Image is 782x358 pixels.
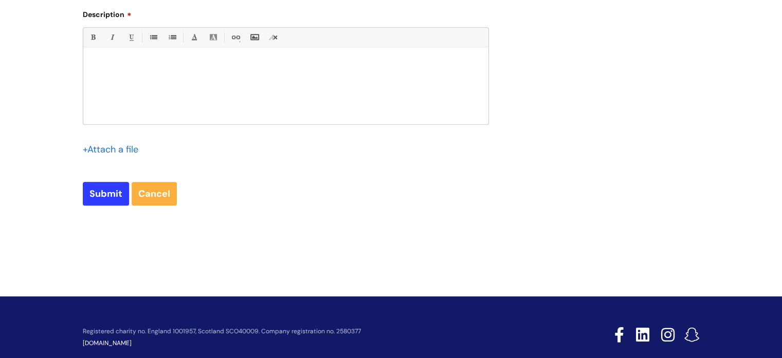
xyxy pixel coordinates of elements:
[105,31,118,44] a: Italic (Ctrl-I)
[166,31,178,44] a: 1. Ordered List (Ctrl-Shift-8)
[147,31,159,44] a: • Unordered List (Ctrl-Shift-7)
[132,182,177,206] a: Cancel
[83,7,489,19] label: Description
[207,31,220,44] a: Back Color
[124,31,137,44] a: Underline(Ctrl-U)
[83,328,541,335] p: Registered charity no. England 1001957, Scotland SCO40009. Company registration no. 2580377
[188,31,201,44] a: Font Color
[86,31,99,44] a: Bold (Ctrl-B)
[83,141,144,158] div: Attach a file
[267,31,280,44] a: Remove formatting (Ctrl-\)
[229,31,242,44] a: Link
[83,339,132,347] a: [DOMAIN_NAME]
[83,182,129,206] input: Submit
[83,143,87,156] span: +
[248,31,261,44] a: Insert Image...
